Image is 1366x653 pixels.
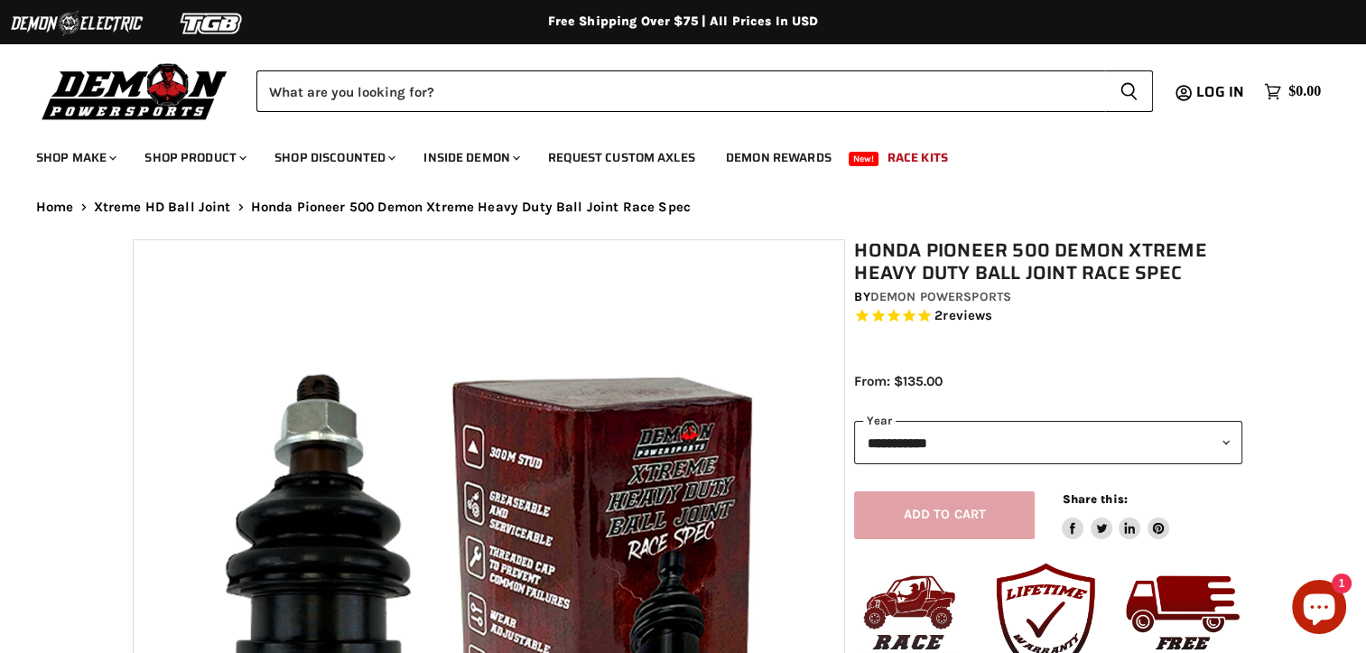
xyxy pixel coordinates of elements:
[36,59,234,123] img: Demon Powersports
[251,200,691,215] span: Honda Pioneer 500 Demon Xtreme Heavy Duty Ball Joint Race Spec
[1062,492,1127,506] span: Share this:
[712,139,845,176] a: Demon Rewards
[9,6,144,41] img: Demon Electric Logo 2
[849,152,879,166] span: New!
[94,200,231,215] a: Xtreme HD Ball Joint
[854,373,943,389] span: From: $135.00
[1062,491,1169,539] aside: Share this:
[874,139,962,176] a: Race Kits
[1196,80,1244,103] span: Log in
[1287,580,1352,639] inbox-online-store-chat: Shopify online store chat
[23,139,127,176] a: Shop Make
[854,239,1242,285] h1: Honda Pioneer 500 Demon Xtreme Heavy Duty Ball Joint Race Spec
[256,70,1105,112] input: Search
[1288,83,1321,100] span: $0.00
[854,421,1242,465] select: year
[131,139,257,176] a: Shop Product
[870,289,1011,304] a: Demon Powersports
[854,307,1242,326] span: Rated 5.0 out of 5 stars 2 reviews
[1188,84,1255,100] a: Log in
[36,200,74,215] a: Home
[534,139,709,176] a: Request Custom Axles
[23,132,1316,176] ul: Main menu
[854,287,1242,307] div: by
[261,139,406,176] a: Shop Discounted
[1105,70,1153,112] button: Search
[144,6,280,41] img: TGB Logo 2
[410,139,531,176] a: Inside Demon
[256,70,1153,112] form: Product
[1255,79,1330,105] a: $0.00
[934,308,992,324] span: 2 reviews
[943,308,992,324] span: reviews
